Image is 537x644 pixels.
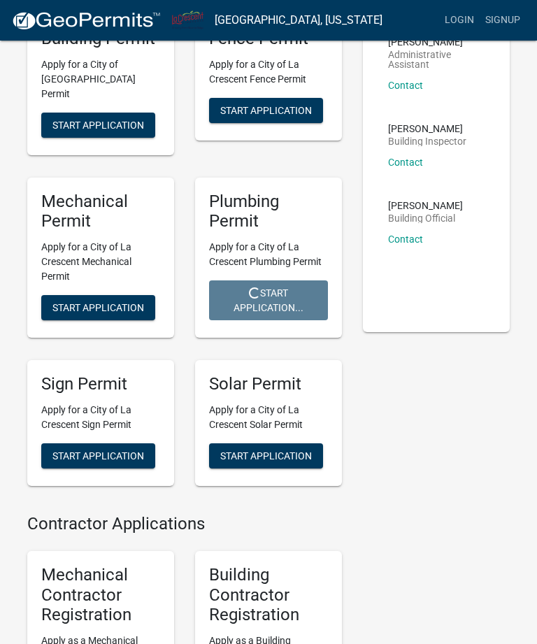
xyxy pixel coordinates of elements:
button: Start Application... [209,280,328,320]
p: Apply for a City of La Crescent Plumbing Permit [209,240,328,269]
span: Start Application [220,104,312,115]
span: Start Application [52,450,144,461]
p: [PERSON_NAME] [388,201,463,210]
p: Apply for a City of La Crescent Solar Permit [209,403,328,432]
h5: Building Contractor Registration [209,565,328,625]
h5: Mechanical Permit [41,192,160,232]
a: Signup [480,7,526,34]
span: Start Application [52,302,144,313]
p: Building Official [388,213,463,223]
a: Login [439,7,480,34]
a: Contact [388,234,423,245]
img: City of La Crescent, Minnesota [172,10,203,29]
p: Apply for a City of La Crescent Mechanical Permit [41,240,160,284]
h4: Contractor Applications [27,514,342,534]
a: Contact [388,157,423,168]
p: Apply for a City of La Crescent Fence Permit [209,57,328,87]
p: [PERSON_NAME] [388,124,466,134]
p: Administrative Assistant [388,50,485,69]
button: Start Application [209,443,323,468]
p: Apply for a City of La Crescent Sign Permit [41,403,160,432]
span: Start Application [220,450,312,461]
p: Apply for a City of [GEOGRAPHIC_DATA] Permit [41,57,160,101]
h5: Sign Permit [41,374,160,394]
a: [GEOGRAPHIC_DATA], [US_STATE] [215,8,382,32]
h5: Plumbing Permit [209,192,328,232]
p: Building Inspector [388,136,466,146]
a: Contact [388,80,423,91]
h5: Mechanical Contractor Registration [41,565,160,625]
h5: Solar Permit [209,374,328,394]
span: Start Application... [234,287,303,313]
button: Start Application [209,98,323,123]
button: Start Application [41,295,155,320]
span: Start Application [52,119,144,130]
button: Start Application [41,113,155,138]
button: Start Application [41,443,155,468]
p: [PERSON_NAME] [388,37,485,47]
